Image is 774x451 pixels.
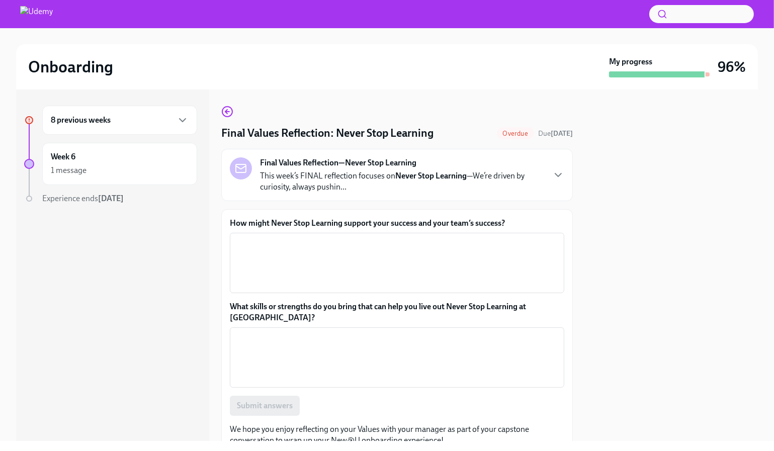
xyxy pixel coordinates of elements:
[28,57,113,77] h2: Onboarding
[551,129,573,138] strong: [DATE]
[24,143,197,185] a: Week 61 message
[20,6,53,22] img: Udemy
[51,115,111,126] h6: 8 previous weeks
[51,151,75,162] h6: Week 6
[51,165,87,176] div: 1 message
[230,218,564,229] label: How might Never Stop Learning support your success and your team’s success?
[230,424,564,446] p: We hope you enjoy reflecting on your Values with your manager as part of your capstone conversati...
[260,170,544,193] p: This week’s FINAL reflection focuses on —We’re driven by curiosity, always pushin...
[609,56,652,67] strong: My progress
[538,129,573,138] span: Due
[395,171,467,181] strong: Never Stop Learning
[42,194,124,203] span: Experience ends
[538,129,573,138] span: September 1st, 2025 11:00
[718,58,746,76] h3: 96%
[497,130,534,137] span: Overdue
[98,194,124,203] strong: [DATE]
[42,106,197,135] div: 8 previous weeks
[230,301,564,323] label: What skills or strengths do you bring that can help you live out Never Stop Learning at [GEOGRAPH...
[260,157,416,168] strong: Final Values Reflection—Never Stop Learning
[221,126,434,141] h4: Final Values Reflection: Never Stop Learning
